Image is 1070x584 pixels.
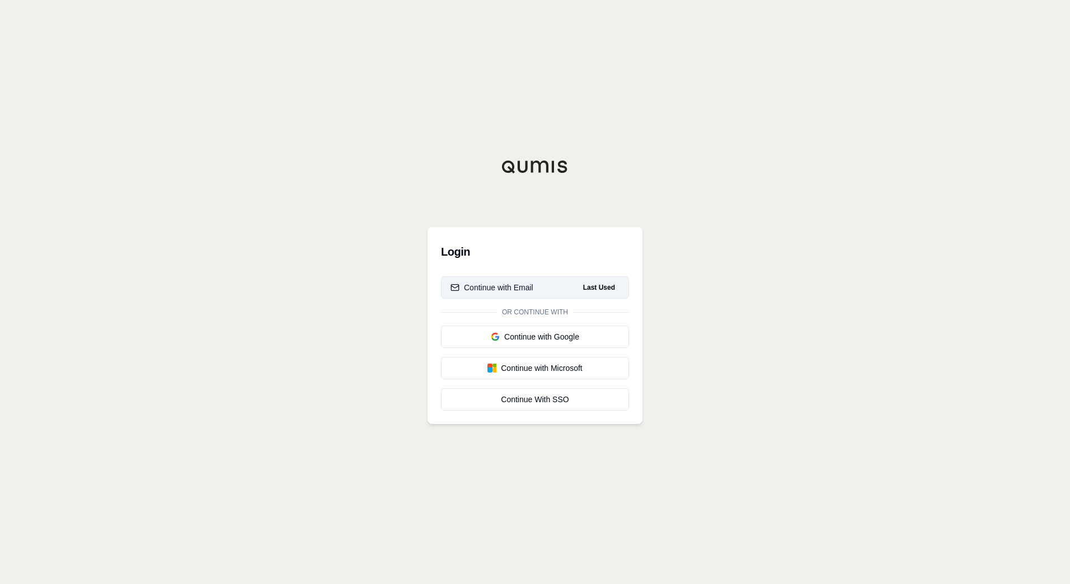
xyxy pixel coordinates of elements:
[579,281,620,294] span: Last Used
[441,326,629,348] button: Continue with Google
[450,282,533,293] div: Continue with Email
[498,308,572,317] span: Or continue with
[441,241,629,263] h3: Login
[501,160,569,173] img: Qumis
[450,362,620,374] div: Continue with Microsoft
[450,394,620,405] div: Continue With SSO
[441,388,629,411] a: Continue With SSO
[441,276,629,299] button: Continue with EmailLast Used
[450,331,620,342] div: Continue with Google
[441,357,629,379] button: Continue with Microsoft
